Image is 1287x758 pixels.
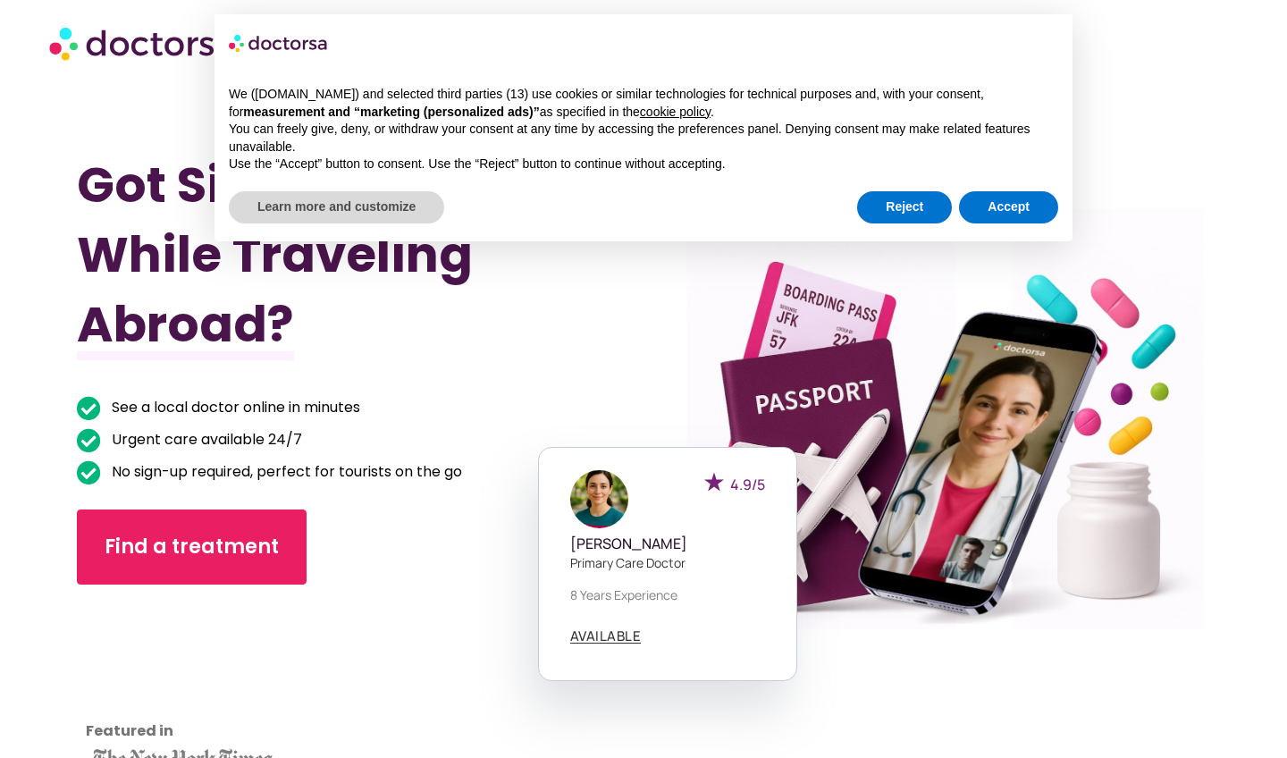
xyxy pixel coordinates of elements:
a: Find a treatment [77,510,307,585]
button: Learn more and customize [229,191,444,223]
span: No sign-up required, perfect for tourists on the go [107,459,462,484]
button: Reject [857,191,952,223]
strong: measurement and “marketing (personalized ads)” [243,105,539,119]
p: Use the “Accept” button to consent. Use the “Reject” button to continue without accepting. [229,156,1058,173]
iframe: Customer reviews powered by Trustpilot [86,611,247,745]
p: We ([DOMAIN_NAME]) and selected third parties (13) use cookies or similar technologies for techni... [229,86,1058,121]
span: 4.9/5 [730,475,765,494]
a: cookie policy [640,105,711,119]
p: You can freely give, deny, or withdraw your consent at any time by accessing the preferences pane... [229,121,1058,156]
span: AVAILABLE [570,629,642,643]
strong: Featured in [86,720,173,741]
img: logo [229,29,329,57]
h1: Got Sick While Traveling Abroad? [77,150,559,359]
p: 8 years experience [570,585,765,604]
a: AVAILABLE [570,629,642,644]
h5: [PERSON_NAME] [570,535,765,552]
span: Urgent care available 24/7 [107,427,302,452]
button: Accept [959,191,1058,223]
span: See a local doctor online in minutes [107,395,360,420]
p: Primary care doctor [570,553,765,572]
span: Find a treatment [105,533,279,561]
